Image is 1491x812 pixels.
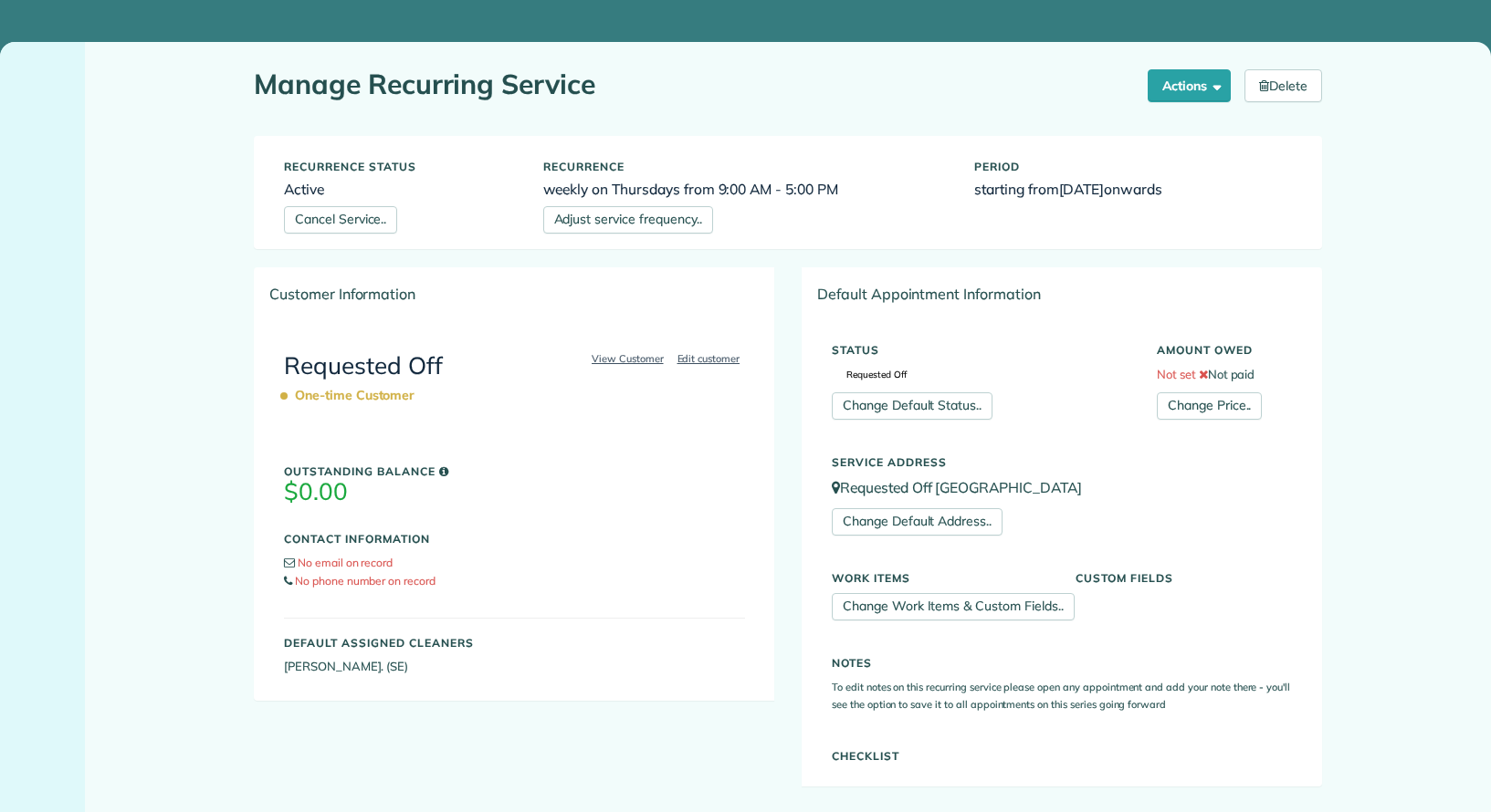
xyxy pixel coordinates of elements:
h1: Manage Recurring Service [254,69,1134,99]
a: Change Default Address.. [832,508,1003,536]
h5: Contact Information [284,533,745,545]
span: Requested Off [832,370,907,380]
h5: Checklist [832,750,1292,762]
h6: starting from onwards [974,182,1292,197]
h5: Notes [832,657,1292,669]
h5: Work Items [832,572,1048,584]
a: Change Price.. [1157,392,1262,420]
p: Requested Off [GEOGRAPHIC_DATA] [832,477,1292,498]
h5: Recurrence status [284,161,516,172]
div: Customer Information [255,268,774,319]
h5: Default Assigned Cleaners [284,637,745,649]
h6: Active [284,182,516,197]
h6: weekly on Thursdays from 9:00 AM - 5:00 PM [543,182,948,197]
a: View Customer [586,350,669,367]
span: [DATE] [1059,180,1105,198]
div: Not paid [1143,335,1306,420]
span: No email on record [298,556,393,569]
h5: Amount Owed [1157,344,1292,356]
h5: Outstanding Balance [284,465,745,477]
div: Default Appointment Information [803,268,1321,319]
span: No phone number on record [295,574,436,588]
h5: Recurrence [543,161,948,172]
a: Change Default Status.. [832,392,992,420]
a: Adjust service frequency.. [543,206,713,234]
a: Edit customer [672,350,746,367]
h5: Period [974,161,1292,172]
h5: Service Address [832,456,1292,468]
a: Requested Off [284,350,443,380]
span: One-time Customer [284,380,423,411]
h3: $0.00 [284,479,745,505]
h5: Custom Fields [1076,572,1292,584]
li: [PERSON_NAME]. (SE) [284,658,745,676]
button: Actions [1148,69,1232,102]
small: To edit notes on this recurring service please open any appointment and add your note there - you... [832,681,1290,712]
a: Cancel Service.. [284,206,397,234]
a: Delete [1244,69,1322,102]
a: Change Work Items & Custom Fields.. [832,593,1075,620]
span: Not set [1157,367,1196,381]
h5: Status [832,344,1129,356]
